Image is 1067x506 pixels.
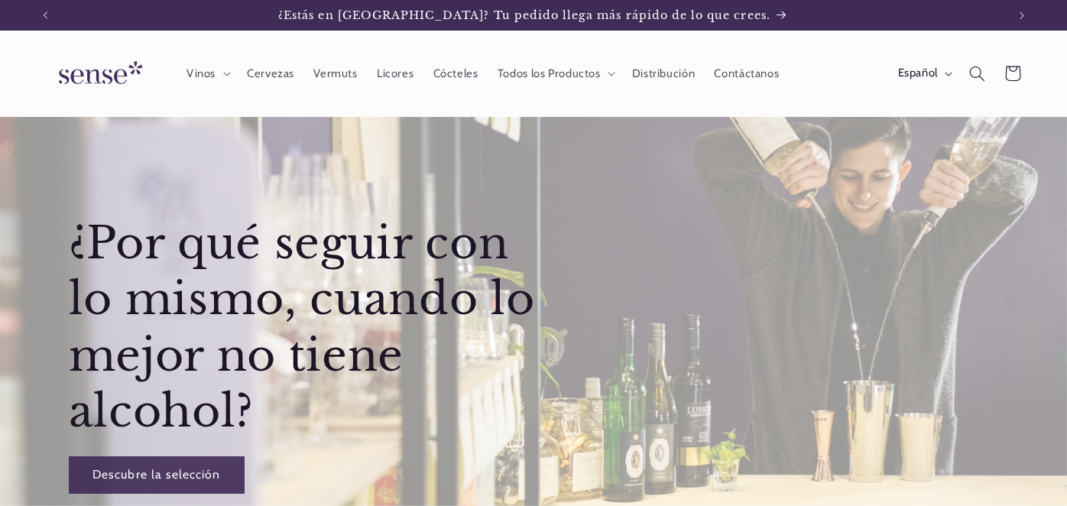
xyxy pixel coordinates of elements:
span: Cócteles [433,66,478,81]
a: Contáctanos [705,57,789,90]
a: Descubre la selección [68,456,244,494]
span: Vinos [186,66,216,81]
a: Sense [34,46,161,102]
a: Licores [367,57,423,90]
span: ¿Estás en [GEOGRAPHIC_DATA]? Tu pedido llega más rápido de lo que crees. [278,8,770,22]
button: Español [888,58,959,89]
span: Español [898,65,938,82]
span: Contáctanos [714,66,779,81]
span: Licores [377,66,414,81]
a: Distribución [622,57,705,90]
a: Vermuts [304,57,368,90]
a: Cervezas [237,57,303,90]
a: Cócteles [423,57,488,90]
summary: Todos los Productos [488,57,622,90]
span: Todos los Productos [498,66,601,81]
summary: Búsqueda [959,56,994,91]
span: Distribución [632,66,696,81]
h2: ¿Por qué seguir con lo mismo, cuando lo mejor no tiene alcohol? [68,216,558,440]
span: Cervezas [247,66,294,81]
span: Vermuts [313,66,357,81]
img: Sense [41,52,155,96]
summary: Vinos [177,57,237,90]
